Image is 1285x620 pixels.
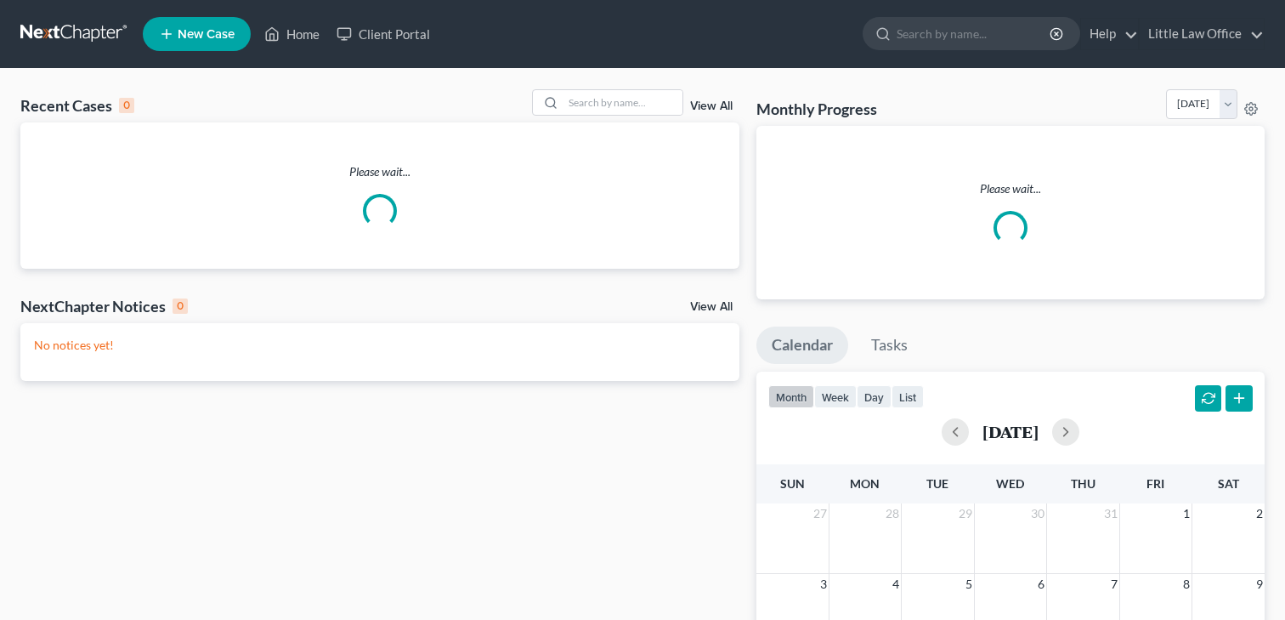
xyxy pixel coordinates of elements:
[891,574,901,594] span: 4
[957,503,974,524] span: 29
[756,327,848,364] a: Calendar
[756,99,877,119] h3: Monthly Progress
[1029,503,1046,524] span: 30
[20,95,134,116] div: Recent Cases
[814,385,857,408] button: week
[173,299,188,314] div: 0
[1181,574,1192,594] span: 8
[178,28,235,41] span: New Case
[964,574,974,594] span: 5
[1181,503,1192,524] span: 1
[1146,476,1164,491] span: Fri
[1036,574,1046,594] span: 6
[856,327,923,364] a: Tasks
[1109,574,1119,594] span: 7
[850,476,880,491] span: Mon
[982,423,1039,441] h2: [DATE]
[1081,19,1138,49] a: Help
[119,98,134,113] div: 0
[256,19,328,49] a: Home
[770,180,1251,197] p: Please wait...
[812,503,829,524] span: 27
[818,574,829,594] span: 3
[884,503,901,524] span: 28
[1140,19,1264,49] a: Little Law Office
[34,337,726,354] p: No notices yet!
[897,18,1052,49] input: Search by name...
[926,476,948,491] span: Tue
[690,100,733,112] a: View All
[1218,476,1239,491] span: Sat
[328,19,439,49] a: Client Portal
[768,385,814,408] button: month
[1254,503,1265,524] span: 2
[1071,476,1095,491] span: Thu
[996,476,1024,491] span: Wed
[1102,503,1119,524] span: 31
[780,476,805,491] span: Sun
[857,385,892,408] button: day
[20,296,188,316] div: NextChapter Notices
[1254,574,1265,594] span: 9
[20,163,739,180] p: Please wait...
[563,90,682,115] input: Search by name...
[892,385,924,408] button: list
[690,301,733,313] a: View All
